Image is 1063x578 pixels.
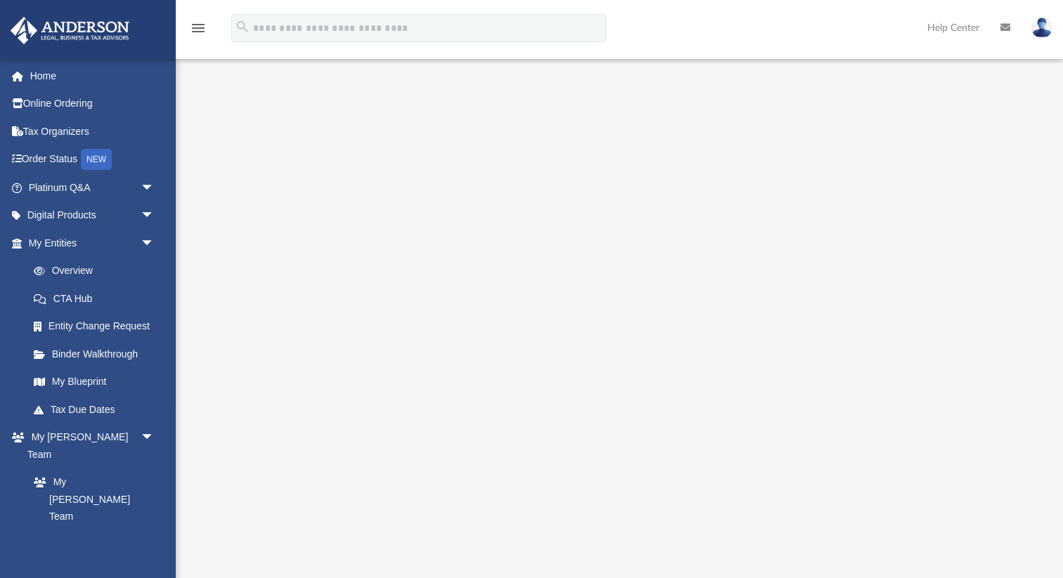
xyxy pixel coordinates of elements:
[235,19,250,34] i: search
[10,62,176,90] a: Home
[20,340,176,368] a: Binder Walkthrough
[20,257,176,285] a: Overview
[141,173,169,202] span: arrow_drop_down
[20,368,169,396] a: My Blueprint
[10,117,176,145] a: Tax Organizers
[141,423,169,452] span: arrow_drop_down
[10,229,176,257] a: My Entitiesarrow_drop_down
[10,423,169,468] a: My [PERSON_NAME] Teamarrow_drop_down
[81,149,112,170] div: NEW
[20,284,176,313] a: CTA Hub
[6,17,134,44] img: Anderson Advisors Platinum Portal
[20,468,162,531] a: My [PERSON_NAME] Team
[10,173,176,202] a: Platinum Q&Aarrow_drop_down
[141,229,169,258] span: arrow_drop_down
[1031,18,1052,38] img: User Pic
[141,202,169,230] span: arrow_drop_down
[20,313,176,341] a: Entity Change Request
[10,202,176,230] a: Digital Productsarrow_drop_down
[190,20,207,37] i: menu
[20,395,176,423] a: Tax Due Dates
[190,27,207,37] a: menu
[10,145,176,174] a: Order StatusNEW
[20,530,169,575] a: [PERSON_NAME] System
[10,90,176,118] a: Online Ordering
